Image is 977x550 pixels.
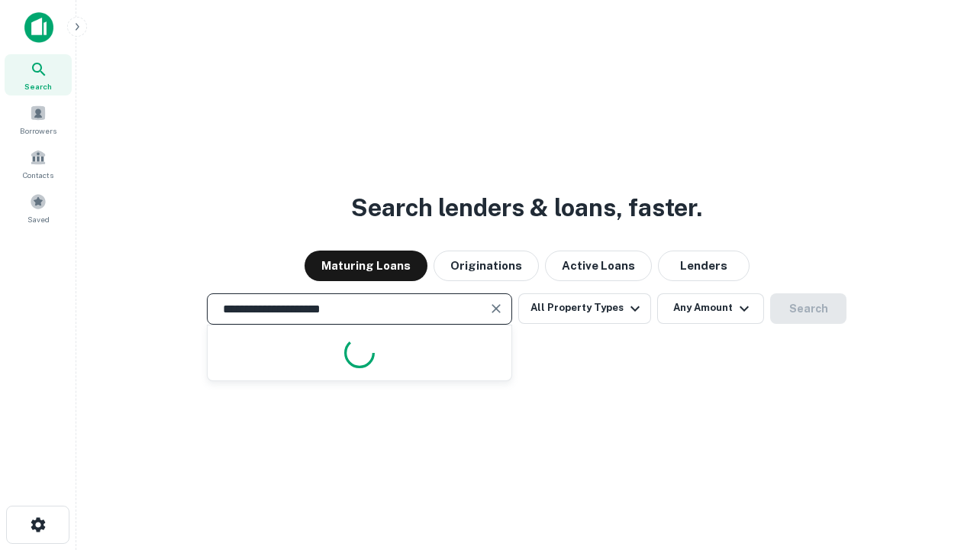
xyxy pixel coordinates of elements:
[24,80,52,92] span: Search
[657,293,764,324] button: Any Amount
[5,54,72,95] a: Search
[305,251,427,281] button: Maturing Loans
[20,125,56,137] span: Borrowers
[5,143,72,184] a: Contacts
[23,169,53,181] span: Contacts
[351,189,702,226] h3: Search lenders & loans, faster.
[24,12,53,43] img: capitalize-icon.png
[5,187,72,228] a: Saved
[434,251,539,281] button: Originations
[518,293,651,324] button: All Property Types
[545,251,652,281] button: Active Loans
[5,99,72,140] a: Borrowers
[485,298,507,319] button: Clear
[901,428,977,501] iframe: Chat Widget
[658,251,750,281] button: Lenders
[27,213,50,225] span: Saved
